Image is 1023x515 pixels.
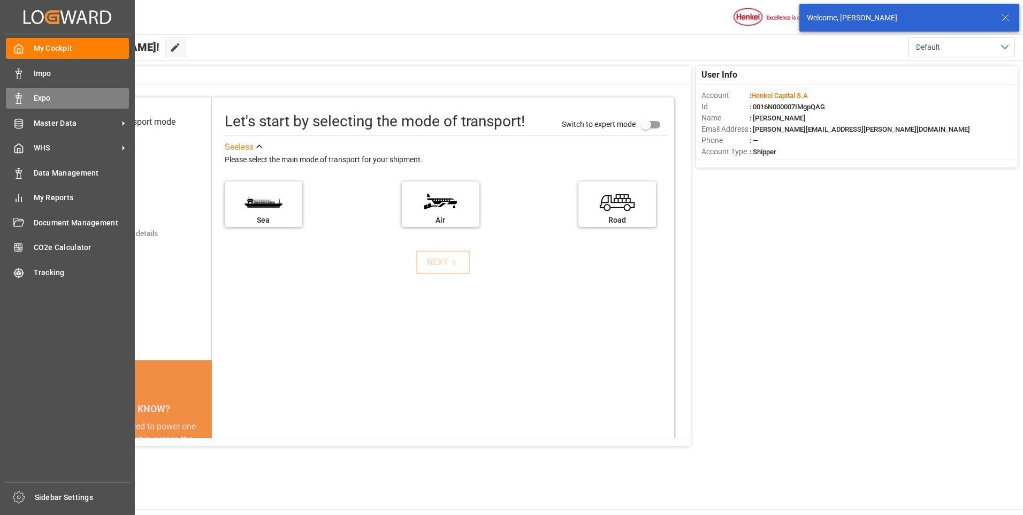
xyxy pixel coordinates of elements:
button: open menu [908,37,1015,57]
span: Sidebar Settings [35,492,131,503]
span: Hello [PERSON_NAME]! [44,37,159,57]
div: Please select the main mode of transport for your shipment. [225,154,667,166]
span: : Shipper [750,148,776,156]
span: WHS [34,142,118,154]
span: Data Management [34,168,129,179]
span: User Info [701,69,737,81]
span: My Cockpit [34,43,129,54]
span: Master Data [34,118,118,129]
div: Add shipping details [91,228,158,239]
button: next slide / item [197,420,212,510]
div: Air [407,215,474,226]
span: : — [750,137,758,145]
div: Welcome, [PERSON_NAME] [807,12,991,24]
a: CO2e Calculator [6,237,129,258]
div: See less [225,141,254,154]
span: Name [701,112,750,124]
span: Phone [701,135,750,146]
a: Tracking [6,262,129,283]
span: Account [701,90,750,101]
span: Email Address [701,124,750,135]
div: Let's start by selecting the mode of transport! [225,110,525,133]
span: Switch to expert mode [562,119,636,128]
span: : [PERSON_NAME][EMAIL_ADDRESS][PERSON_NAME][DOMAIN_NAME] [750,125,970,133]
div: NEXT [427,256,460,269]
span: Document Management [34,217,129,229]
a: My Cockpit [6,38,129,59]
span: : 0016N000007IMgpQAG [750,103,825,111]
span: Tracking [34,267,129,278]
span: Id [701,101,750,112]
a: Data Management [6,162,129,183]
a: Expo [6,88,129,109]
span: My Reports [34,192,129,203]
img: Henkel%20logo.jpg_1689854090.jpg [734,8,823,27]
button: NEXT [416,251,470,274]
span: CO2e Calculator [34,242,129,253]
a: My Reports [6,187,129,208]
span: : [750,92,808,100]
span: : [PERSON_NAME] [750,114,806,122]
div: Sea [230,215,297,226]
a: Document Management [6,212,129,233]
span: Impo [34,68,129,79]
a: Impo [6,63,129,84]
div: Road [584,215,651,226]
span: Account Type [701,146,750,157]
span: Henkel Capital S.A [751,92,808,100]
span: Default [916,42,940,53]
span: Expo [34,93,129,104]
